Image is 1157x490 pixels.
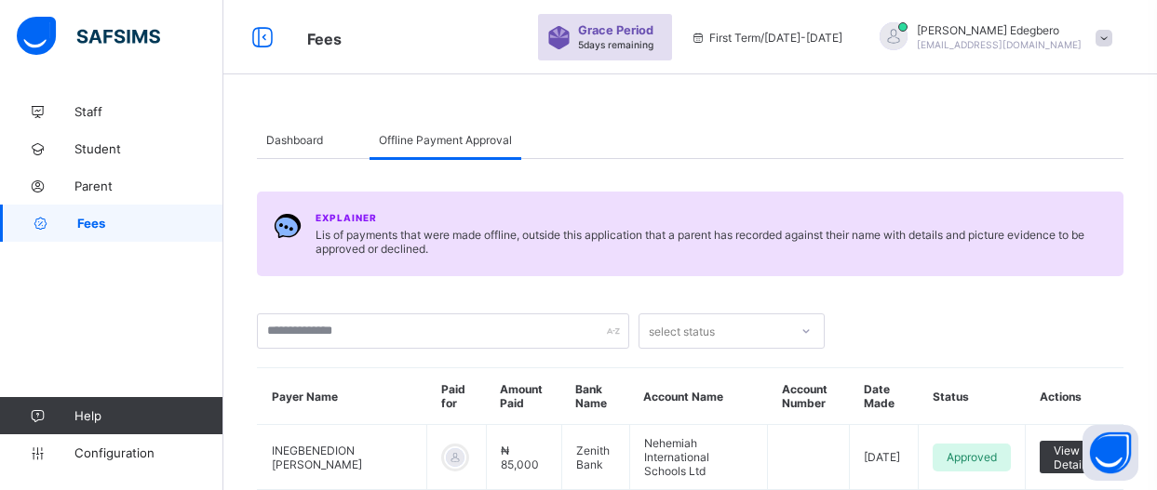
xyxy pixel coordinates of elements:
[307,30,342,48] span: Fees
[258,368,427,425] th: Payer Name
[578,39,653,50] span: 5 days remaining
[266,133,323,147] span: Dashboard
[1083,425,1138,481] button: Open asap
[561,425,629,490] td: Zenith Bank
[578,23,653,37] span: Grace Period
[547,26,571,49] img: sticker-purple.71386a28dfed39d6af7621340158ba97.svg
[427,368,487,425] th: Paid for
[850,368,919,425] th: Date Made
[316,228,1107,256] span: Lis of payments that were made offline, outside this application that a parent has recorded again...
[917,39,1082,50] span: [EMAIL_ADDRESS][DOMAIN_NAME]
[74,179,223,193] span: Parent
[561,368,629,425] th: Bank Name
[629,368,768,425] th: Account Name
[379,133,512,147] span: Offline Payment Approval
[861,22,1122,53] div: FrankEdegbero
[272,444,412,471] span: INEGBENEDION [PERSON_NAME]
[1026,368,1123,425] th: Actions
[77,216,223,231] span: Fees
[501,444,539,471] span: ₦ 85,000
[316,212,377,223] span: Explainer
[74,408,222,423] span: Help
[486,368,561,425] th: Amount Paid
[1054,444,1096,471] span: View Details
[649,313,715,349] div: select status
[629,425,768,490] td: Nehemiah International Schools Ltd
[691,31,842,45] span: session/term information
[17,17,160,56] img: safsims
[74,445,222,460] span: Configuration
[74,104,223,119] span: Staff
[917,23,1082,37] span: [PERSON_NAME] Edegbero
[947,450,997,464] span: Approved
[768,368,850,425] th: Account Number
[274,212,302,240] img: Chat.054c5d80b312491b9f15f6fadeacdca6.svg
[74,141,223,156] span: Student
[850,425,919,490] td: [DATE]
[919,368,1026,425] th: Status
